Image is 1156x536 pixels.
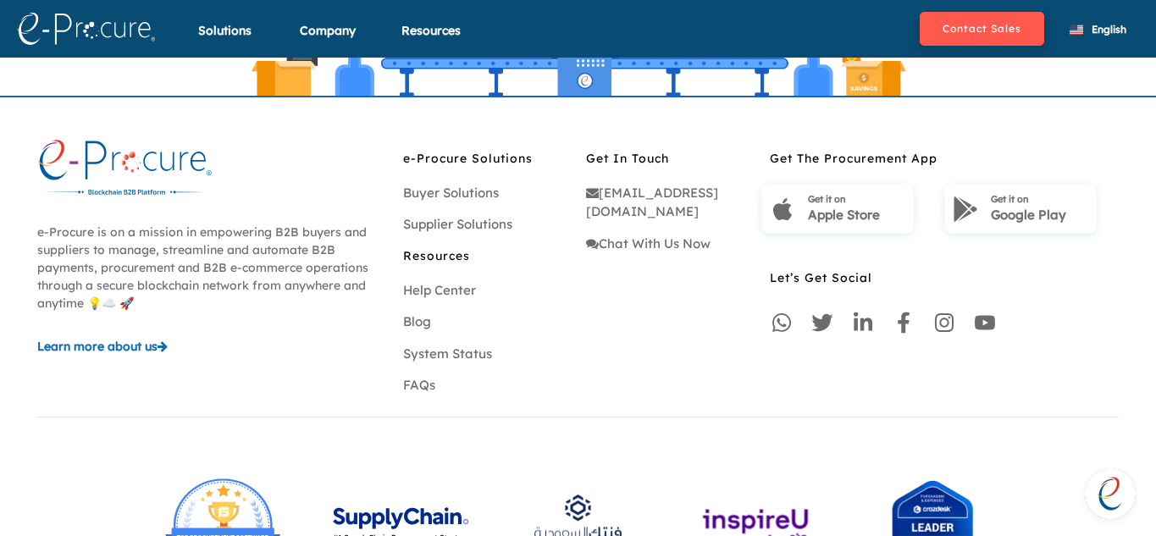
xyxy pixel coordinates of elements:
[808,188,905,207] p: Get it on
[586,235,711,251] a: Chat With Us Now
[37,339,158,354] span: Learn more about us
[403,282,476,298] a: Help Center
[403,216,512,232] a: Supplier Solutions
[403,247,569,256] div: Resources
[403,377,435,393] a: FAQs
[403,185,499,201] a: Buyer Solutions
[198,22,252,60] div: Solutions
[403,150,569,158] div: e-Procure Solutions
[1092,23,1126,36] span: English
[920,12,1044,46] button: Contact Sales
[586,150,752,158] div: Get In Touch
[17,13,155,45] img: logo
[37,224,386,312] p: e-Procure is on a mission in empowering B2B buyers and suppliers to manage, streamline and automa...
[808,206,905,225] p: Apple Store
[37,338,386,356] a: Learn more about us
[586,185,718,220] a: [EMAIL_ADDRESS][DOMAIN_NAME]
[991,206,1088,225] p: Google Play
[300,22,356,60] div: Company
[770,150,1119,158] div: Get The Procurement App
[403,345,492,362] a: System Status
[403,313,431,329] a: Blog
[37,140,212,198] img: logo
[770,269,1119,278] div: Let’s Get Social
[1085,468,1136,519] div: Open chat
[991,188,1088,207] p: Get it on
[401,22,461,60] div: Resources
